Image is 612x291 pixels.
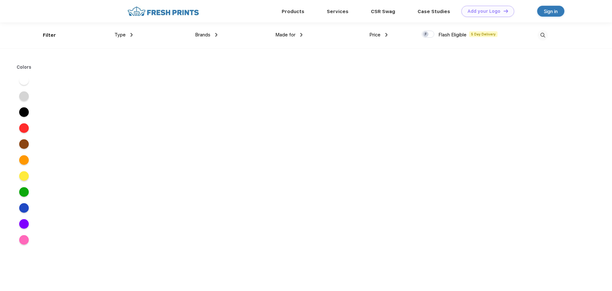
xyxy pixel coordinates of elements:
[537,6,564,17] a: Sign in
[130,33,133,37] img: dropdown.png
[215,33,217,37] img: dropdown.png
[504,9,508,13] img: DT
[114,32,126,38] span: Type
[544,8,558,15] div: Sign in
[537,30,548,41] img: desktop_search.svg
[369,32,381,38] span: Price
[43,32,56,39] div: Filter
[385,33,388,37] img: dropdown.png
[300,33,302,37] img: dropdown.png
[275,32,295,38] span: Made for
[195,32,210,38] span: Brands
[282,9,304,14] a: Products
[12,64,36,71] div: Colors
[467,9,500,14] div: Add your Logo
[126,6,201,17] img: fo%20logo%202.webp
[438,32,467,38] span: Flash Eligible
